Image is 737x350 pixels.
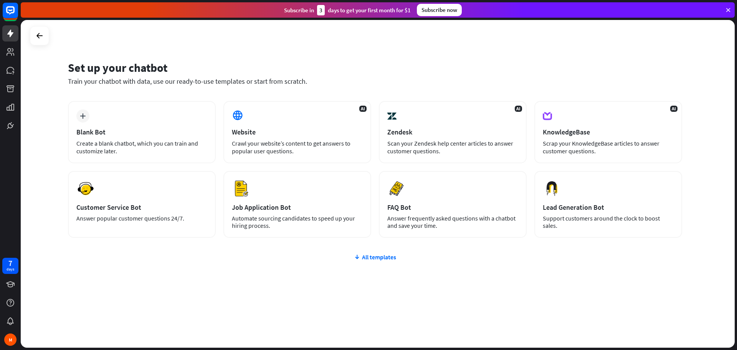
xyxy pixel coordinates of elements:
[417,4,462,16] div: Subscribe now
[317,5,325,15] div: 3
[284,5,411,15] div: Subscribe in days to get your first month for $1
[4,333,17,346] div: M
[7,267,14,272] div: days
[8,260,12,267] div: 7
[2,258,18,274] a: 7 days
